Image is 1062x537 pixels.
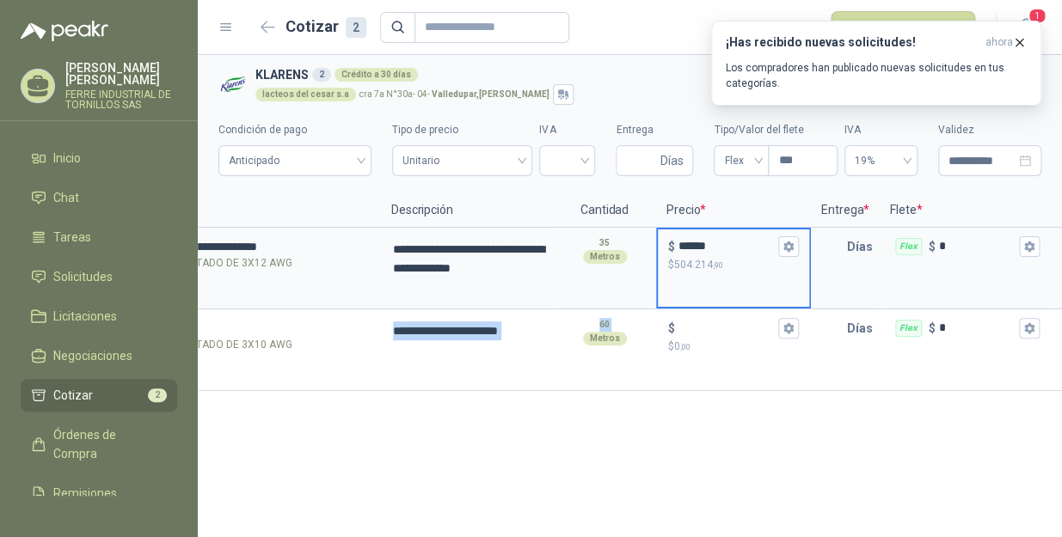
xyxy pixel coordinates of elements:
[392,122,533,138] label: Tipo de precio
[668,257,799,273] p: $
[229,148,361,174] span: Anticipado
[599,236,610,250] p: 35
[674,340,691,352] span: 0
[778,236,799,257] button: $$504.214,90
[895,238,922,255] div: Flex
[929,319,936,338] p: $
[680,342,691,351] span: ,00
[53,149,81,168] span: Inicio
[218,122,371,138] label: Condición de pago
[335,68,418,82] div: Crédito a 30 días
[726,60,1027,91] p: Los compradores han publicado nuevas solicitudes en tus categorías.
[53,228,91,247] span: Tareas
[53,346,132,365] span: Negociaciones
[895,320,922,337] div: Flex
[21,181,177,214] a: Chat
[847,311,880,345] p: Días
[21,300,177,333] a: Licitaciones
[21,418,177,470] a: Órdenes de Compra
[880,193,1052,228] p: Flete
[21,339,177,372] a: Negociaciones
[713,260,723,270] span: ,90
[53,484,117,503] span: Remisiones
[668,319,675,338] p: $
[678,321,775,334] input: $$0,00
[37,193,381,228] p: Producto
[285,15,366,39] h2: Cotizar
[660,146,683,175] span: Días
[553,193,656,228] p: Cantidad
[1019,236,1040,257] button: Flex $
[583,250,627,264] div: Metros
[583,332,627,345] div: Metros
[714,122,838,138] label: Tipo/Valor del flete
[855,148,907,174] span: 19%
[616,122,693,138] label: Entrega
[53,307,117,326] span: Licitaciones
[1010,12,1041,43] button: 1
[1019,318,1040,339] button: Flex $
[668,237,675,256] p: $
[21,260,177,293] a: Solicitudes
[778,318,799,339] button: $$0,00
[53,425,161,463] span: Órdenes de Compra
[1028,8,1047,24] span: 1
[724,148,758,174] span: Flex
[255,65,1034,84] h3: KLARENS
[312,68,331,82] div: 2
[847,229,880,264] p: Días
[599,318,610,332] p: 60
[21,21,108,41] img: Logo peakr
[844,122,918,138] label: IVA
[53,386,93,405] span: Cotizar
[938,122,1041,138] label: Validez
[656,193,811,228] p: Precio
[668,339,799,355] p: $
[218,70,249,101] img: Company Logo
[21,221,177,253] a: Tareas
[21,142,177,174] a: Inicio
[65,62,177,86] p: [PERSON_NAME] [PERSON_NAME]
[985,35,1013,50] span: ahora
[381,193,553,228] p: Descripción
[49,322,369,335] input: -CABLE ENCAUCHETADO DE 3X10 AWG
[831,11,975,44] button: Publicar cotizaciones
[939,321,1016,334] input: Flex $
[674,259,723,271] span: 504.214
[255,88,356,101] div: lacteos del cesar s.a
[21,379,177,412] a: Cotizar2
[929,237,936,256] p: $
[539,122,595,138] label: IVA
[711,21,1041,106] button: ¡Has recibido nuevas solicitudes!ahora Los compradores han publicado nuevas solicitudes en tus ca...
[359,90,549,99] p: cra 7a N°30a- 04 -
[148,388,167,402] span: 2
[53,267,113,286] span: Solicitudes
[811,193,880,228] p: Entrega
[49,241,369,253] input: -CABLE ENCAUCHETADO DE 3X12 AWG
[678,240,775,253] input: $$504.214,90
[21,477,177,510] a: Remisiones
[65,89,177,110] p: FERRE INDUSTRIAL DE TORNILLOS SAS
[939,240,1016,253] input: Flex $
[432,89,549,99] strong: Valledupar , [PERSON_NAME]
[726,35,979,50] h3: ¡Has recibido nuevas solicitudes!
[53,188,79,207] span: Chat
[346,17,366,38] div: 2
[402,148,523,174] span: Unitario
